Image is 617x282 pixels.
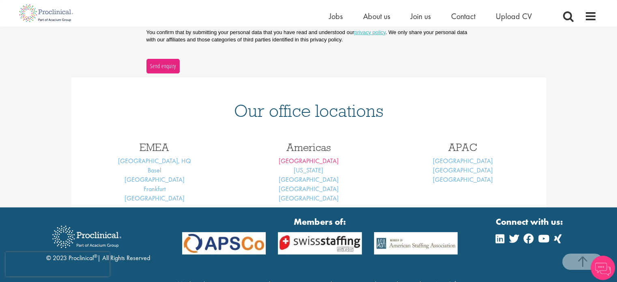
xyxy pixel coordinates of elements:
a: Contact [451,11,475,22]
a: [GEOGRAPHIC_DATA] [279,194,339,202]
a: [GEOGRAPHIC_DATA] [279,175,339,184]
h3: EMEA [84,142,226,153]
a: [GEOGRAPHIC_DATA] [433,157,493,165]
iframe: reCAPTCHA [6,252,110,276]
button: Send enquiry [146,59,180,73]
span: Send enquiry [150,62,176,71]
a: [GEOGRAPHIC_DATA] [433,166,493,174]
a: [GEOGRAPHIC_DATA] [125,175,185,184]
div: © 2023 Proclinical | All Rights Reserved [46,220,150,263]
a: [GEOGRAPHIC_DATA] [125,194,185,202]
a: Join us [411,11,431,22]
img: APSCo [272,232,368,254]
h3: Americas [238,142,380,153]
img: APSCo [176,232,272,254]
img: Chatbot [591,256,615,280]
a: Basel [148,166,161,174]
a: [GEOGRAPHIC_DATA] [279,157,339,165]
img: APSCo [368,232,464,254]
h1: Our office locations [84,102,534,120]
a: Upload CV [496,11,532,22]
p: You confirm that by submitting your personal data that you have read and understood our . We only... [146,29,471,43]
strong: Members of: [182,215,458,228]
a: privacy policy [354,29,385,35]
h3: APAC [392,142,534,153]
a: Jobs [329,11,343,22]
a: [GEOGRAPHIC_DATA] [433,175,493,184]
a: [GEOGRAPHIC_DATA] [279,185,339,193]
img: Proclinical Recruitment [46,220,127,254]
a: [US_STATE] [294,166,323,174]
a: About us [363,11,390,22]
strong: Connect with us: [496,215,565,228]
a: Frankfurt [144,185,166,193]
a: [GEOGRAPHIC_DATA], HQ [118,157,191,165]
